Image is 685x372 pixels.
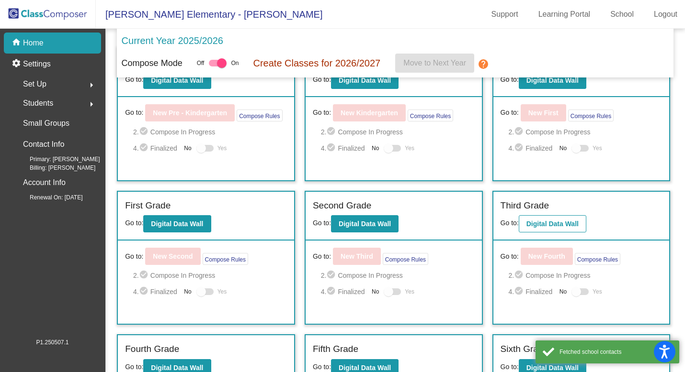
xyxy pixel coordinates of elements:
[508,142,554,154] span: 4. Finalized
[122,33,223,48] p: Current Year 2025/2026
[14,155,100,164] span: Primary: [PERSON_NAME]
[313,108,331,118] span: Go to:
[508,286,554,297] span: 4. Finalized
[501,342,548,356] label: Sixth Grade
[23,117,69,130] p: Small Groups
[313,342,358,356] label: Fifth Grade
[326,270,338,281] mat-icon: check_circle
[395,54,474,73] button: Move to Next Year
[23,77,46,91] span: Set Up
[253,56,381,70] p: Create Classes for 2026/2027
[508,270,662,281] span: 2. Compose In Progress
[133,126,287,138] span: 2. Compose In Progress
[372,144,379,153] span: No
[133,142,179,154] span: 4. Finalized
[531,7,598,22] a: Learning Portal
[501,252,519,262] span: Go to:
[501,76,519,83] span: Go to:
[145,248,200,265] button: New Second
[125,252,143,262] span: Go to:
[514,286,525,297] mat-icon: check_circle
[526,220,579,228] b: Digital Data Wall
[133,270,287,281] span: 2. Compose In Progress
[217,286,227,297] span: Yes
[96,7,322,22] span: [PERSON_NAME] Elementary - [PERSON_NAME]
[313,363,331,371] span: Go to:
[383,253,428,265] button: Compose Rules
[603,7,641,22] a: School
[86,98,97,110] mat-icon: arrow_right
[153,109,227,117] b: New Pre - Kindergarten
[484,7,526,22] a: Support
[139,126,150,138] mat-icon: check_circle
[231,59,239,67] span: On
[339,77,391,84] b: Digital Data Wall
[339,220,391,228] b: Digital Data Wall
[333,104,406,121] button: New Kindergarten
[559,144,567,153] span: No
[405,286,414,297] span: Yes
[514,142,525,154] mat-icon: check_circle
[203,253,248,265] button: Compose Rules
[519,72,586,89] button: Digital Data Wall
[559,348,672,356] div: Fetched school contacts
[153,252,193,260] b: New Second
[313,252,331,262] span: Go to:
[145,104,235,121] button: New Pre - Kindergarten
[122,57,183,70] p: Compose Mode
[339,364,391,372] b: Digital Data Wall
[321,126,475,138] span: 2. Compose In Progress
[143,215,211,232] button: Digital Data Wall
[326,126,338,138] mat-icon: check_circle
[143,72,211,89] button: Digital Data Wall
[326,286,338,297] mat-icon: check_circle
[313,199,372,213] label: Second Grade
[526,77,579,84] b: Digital Data Wall
[197,59,205,67] span: Off
[331,72,399,89] button: Digital Data Wall
[508,126,662,138] span: 2. Compose In Progress
[514,126,525,138] mat-icon: check_circle
[151,77,203,84] b: Digital Data Wall
[11,37,23,49] mat-icon: home
[501,363,519,371] span: Go to:
[125,219,143,227] span: Go to:
[501,199,549,213] label: Third Grade
[217,142,227,154] span: Yes
[575,253,620,265] button: Compose Rules
[519,215,586,232] button: Digital Data Wall
[184,144,191,153] span: No
[321,286,367,297] span: 4. Finalized
[139,270,150,281] mat-icon: check_circle
[139,142,150,154] mat-icon: check_circle
[372,287,379,296] span: No
[341,109,398,117] b: New Kindergarten
[125,342,179,356] label: Fourth Grade
[151,364,203,372] b: Digital Data Wall
[237,109,282,121] button: Compose Rules
[151,220,203,228] b: Digital Data Wall
[125,76,143,83] span: Go to:
[125,199,171,213] label: First Grade
[86,79,97,91] mat-icon: arrow_right
[593,142,602,154] span: Yes
[133,286,179,297] span: 4. Finalized
[313,219,331,227] span: Go to:
[331,215,399,232] button: Digital Data Wall
[405,142,414,154] span: Yes
[11,58,23,70] mat-icon: settings
[501,219,519,227] span: Go to:
[14,193,82,202] span: Renewal On: [DATE]
[568,109,614,121] button: Compose Rules
[23,97,53,110] span: Students
[321,142,367,154] span: 4. Finalized
[559,287,567,296] span: No
[14,164,95,172] span: Billing: [PERSON_NAME]
[593,286,602,297] span: Yes
[23,138,64,151] p: Contact Info
[514,270,525,281] mat-icon: check_circle
[521,104,566,121] button: New First
[321,270,475,281] span: 2. Compose In Progress
[326,142,338,154] mat-icon: check_circle
[408,109,453,121] button: Compose Rules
